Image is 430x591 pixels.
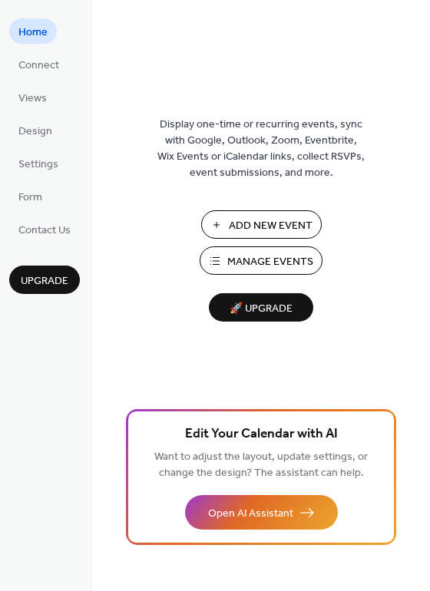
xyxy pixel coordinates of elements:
[18,25,48,41] span: Home
[9,150,68,176] a: Settings
[200,246,322,275] button: Manage Events
[18,58,59,74] span: Connect
[9,51,68,77] a: Connect
[154,447,368,484] span: Want to adjust the layout, update settings, or change the design? The assistant can help.
[185,495,338,530] button: Open AI Assistant
[18,223,71,239] span: Contact Us
[201,210,322,239] button: Add New Event
[9,18,57,44] a: Home
[209,293,313,322] button: 🚀 Upgrade
[157,117,365,181] span: Display one-time or recurring events, sync with Google, Outlook, Zoom, Eventbrite, Wix Events or ...
[9,117,61,143] a: Design
[9,183,51,209] a: Form
[18,157,58,173] span: Settings
[218,299,304,319] span: 🚀 Upgrade
[208,506,293,522] span: Open AI Assistant
[229,218,313,234] span: Add New Event
[227,254,313,270] span: Manage Events
[9,84,56,110] a: Views
[9,266,80,294] button: Upgrade
[9,216,80,242] a: Contact Us
[18,124,52,140] span: Design
[21,273,68,289] span: Upgrade
[18,91,47,107] span: Views
[18,190,42,206] span: Form
[185,424,338,445] span: Edit Your Calendar with AI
